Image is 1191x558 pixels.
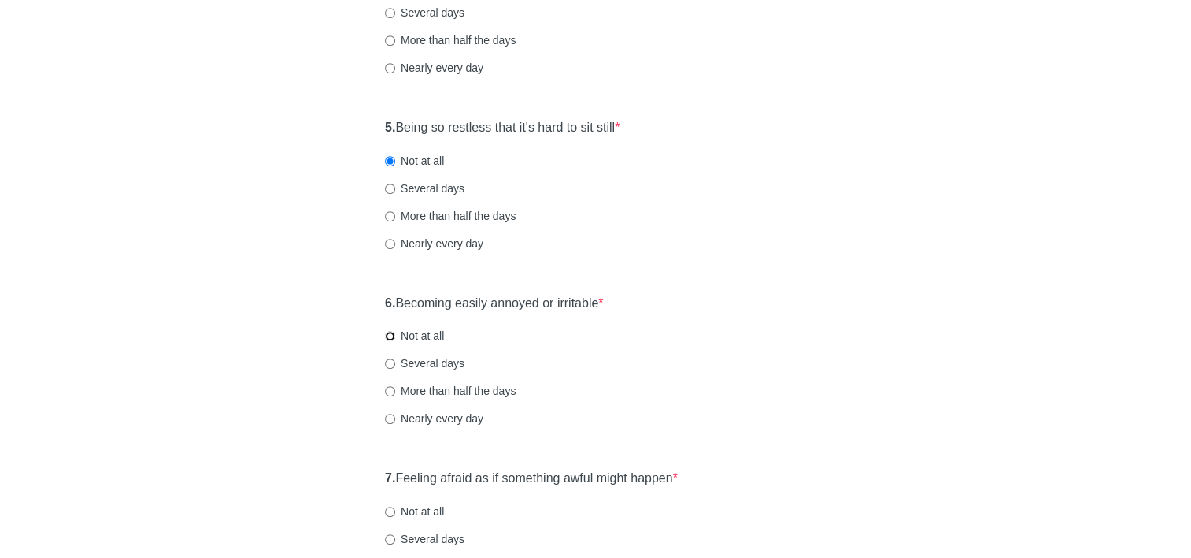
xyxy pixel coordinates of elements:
label: Not at all [385,328,444,344]
input: Several days [385,534,395,545]
input: Nearly every day [385,63,395,73]
label: Nearly every day [385,60,483,76]
input: More than half the days [385,211,395,221]
label: Several days [385,531,464,547]
label: Several days [385,5,464,20]
label: Nearly every day [385,236,483,251]
input: More than half the days [385,386,395,396]
label: Feeling afraid as if something awful might happen [385,470,678,488]
input: Several days [385,359,395,369]
label: Several days [385,355,464,371]
input: More than half the days [385,35,395,46]
input: Not at all [385,156,395,166]
label: Not at all [385,504,444,519]
strong: 5. [385,121,395,134]
input: Nearly every day [385,414,395,424]
input: Several days [385,184,395,194]
input: Not at all [385,331,395,341]
input: Nearly every day [385,239,395,249]
input: Several days [385,8,395,18]
label: More than half the days [385,383,516,399]
strong: 7. [385,471,395,485]
label: Becoming easily annoyed or irritable [385,295,604,313]
label: Being so restless that it's hard to sit still [385,119,620,137]
label: Nearly every day [385,411,483,426]
label: Several days [385,180,464,196]
label: Not at all [385,153,444,169]
label: More than half the days [385,32,516,48]
strong: 6. [385,296,395,310]
input: Not at all [385,507,395,517]
label: More than half the days [385,208,516,224]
